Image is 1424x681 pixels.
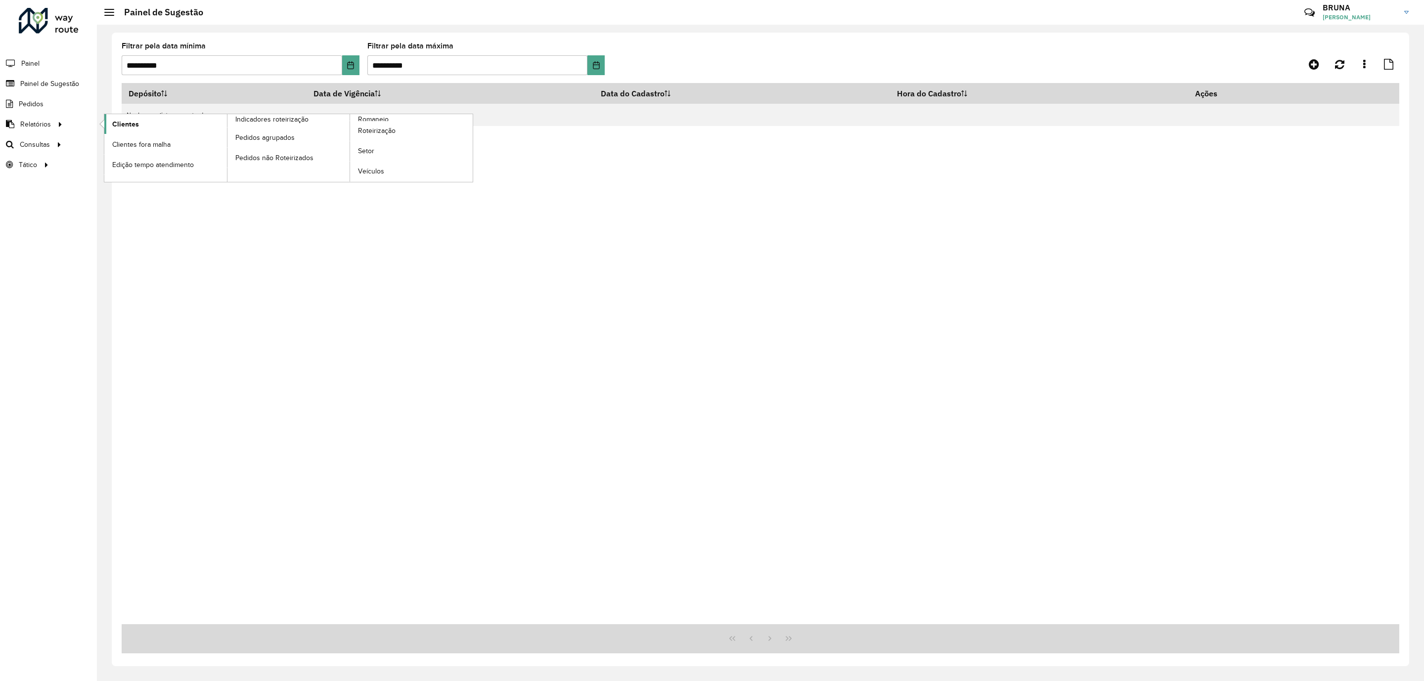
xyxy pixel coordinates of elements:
[19,160,37,170] span: Tático
[112,160,194,170] span: Edição tempo atendimento
[114,7,203,18] h2: Painel de Sugestão
[20,79,79,89] span: Painel de Sugestão
[104,114,227,134] a: Clientes
[587,55,605,75] button: Choose Date
[227,128,350,147] a: Pedidos agrupados
[358,146,374,156] span: Setor
[350,141,473,161] a: Setor
[112,139,171,150] span: Clientes fora malha
[20,119,51,129] span: Relatórios
[342,55,359,75] button: Choose Date
[1188,83,1247,104] th: Ações
[235,153,313,163] span: Pedidos não Roteirizados
[1323,3,1397,12] h3: BRUNA
[122,40,206,52] label: Filtrar pela data mínima
[104,134,227,154] a: Clientes fora malha
[235,132,295,143] span: Pedidos agrupados
[227,114,473,182] a: Romaneio
[122,83,307,104] th: Depósito
[307,83,594,104] th: Data de Vigência
[21,58,40,69] span: Painel
[358,126,396,136] span: Roteirização
[367,40,453,52] label: Filtrar pela data máxima
[350,162,473,181] a: Veículos
[104,114,350,182] a: Indicadores roteirização
[358,166,384,176] span: Veículos
[358,114,389,125] span: Romaneio
[1299,2,1320,23] a: Contato Rápido
[235,114,309,125] span: Indicadores roteirização
[19,99,44,109] span: Pedidos
[122,104,1399,126] td: Nenhum registro encontrado
[227,148,350,168] a: Pedidos não Roteirizados
[594,83,890,104] th: Data do Cadastro
[104,155,227,174] a: Edição tempo atendimento
[112,119,139,129] span: Clientes
[20,139,50,150] span: Consultas
[350,121,473,141] a: Roteirização
[890,83,1188,104] th: Hora do Cadastro
[1323,13,1397,22] span: [PERSON_NAME]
